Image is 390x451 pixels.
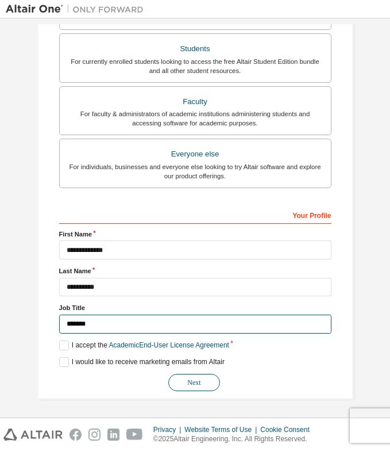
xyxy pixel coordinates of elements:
div: Privacy [153,425,184,434]
p: © 2025 Altair Engineering, Inc. All Rights Reserved. [153,434,316,444]
label: First Name [59,230,331,239]
label: I would like to receive marketing emails from Altair [59,357,225,367]
label: Last Name [59,266,331,276]
div: Your Profile [59,205,331,224]
img: linkedin.svg [107,429,119,441]
img: youtube.svg [126,429,143,441]
div: Everyone else [67,146,324,162]
label: I accept the [59,341,229,350]
div: For individuals, businesses and everyone else looking to try Altair software and explore our prod... [67,162,324,181]
a: Academic End-User License Agreement [109,341,229,349]
div: Cookie Consent [260,425,316,434]
button: Next [168,374,220,391]
img: instagram.svg [88,429,101,441]
div: For currently enrolled students looking to access the free Altair Student Edition bundle and all ... [67,57,324,75]
img: facebook.svg [69,429,82,441]
div: Website Terms of Use [184,425,260,434]
div: Faculty [67,94,324,110]
label: Job Title [59,303,331,312]
img: altair_logo.svg [3,429,63,441]
img: Altair One [6,3,149,15]
div: Students [67,41,324,57]
div: For faculty & administrators of academic institutions administering students and accessing softwa... [67,109,324,128]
